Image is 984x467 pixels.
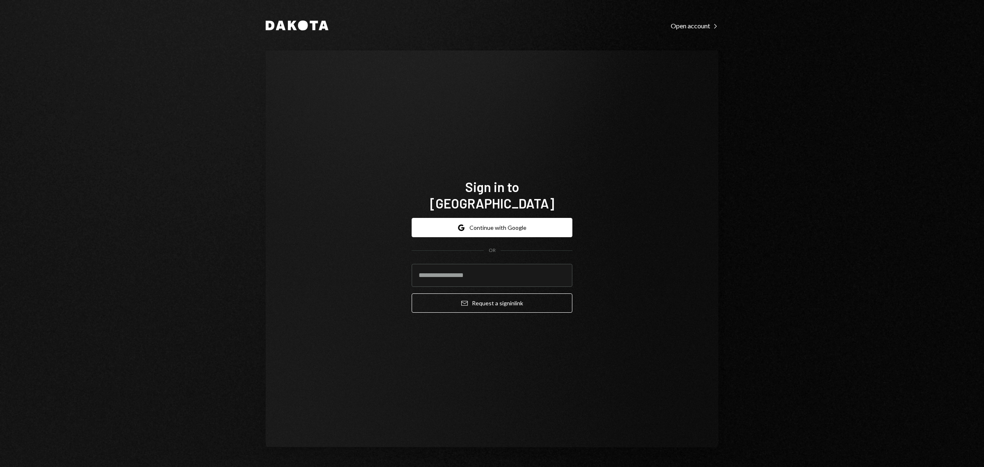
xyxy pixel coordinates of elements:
button: Request a signinlink [412,293,572,313]
h1: Sign in to [GEOGRAPHIC_DATA] [412,179,572,211]
div: OR [489,247,496,254]
a: Open account [671,21,718,30]
button: Continue with Google [412,218,572,237]
div: Open account [671,22,718,30]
